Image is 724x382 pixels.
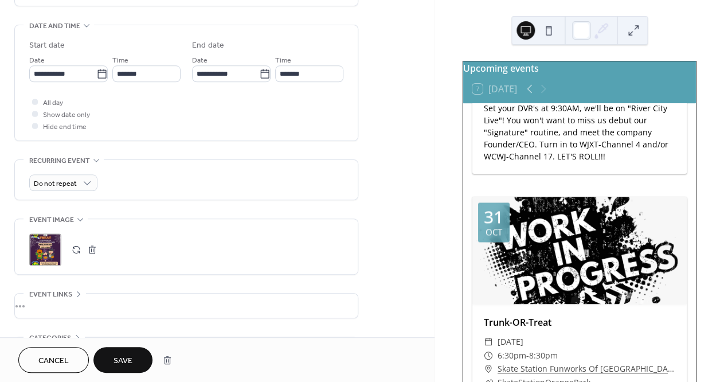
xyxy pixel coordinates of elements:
[29,233,61,266] div: ;
[29,54,45,67] span: Date
[498,335,523,349] span: [DATE]
[114,355,132,367] span: Save
[484,349,493,362] div: ​
[29,332,71,344] span: Categories
[29,20,80,32] span: Date and time
[484,335,493,349] div: ​
[34,177,77,190] span: Do not repeat
[529,349,558,362] span: 8:30pm
[29,40,65,52] div: Start date
[486,228,502,236] div: Oct
[498,362,675,376] a: Skate Station Funworks Of [GEOGRAPHIC_DATA], [STREET_ADDRESS][PERSON_NAME]
[526,349,529,362] span: -
[498,349,526,362] span: 6:30pm
[43,121,87,133] span: Hide end time
[38,355,69,367] span: Cancel
[43,109,90,121] span: Show date only
[275,54,291,67] span: Time
[192,54,208,67] span: Date
[29,214,74,226] span: Event image
[192,40,224,52] div: End date
[463,61,696,75] div: Upcoming events
[93,347,152,373] button: Save
[484,362,493,376] div: ​
[18,347,89,373] button: Cancel
[484,316,551,329] a: Trunk-OR-Treat
[112,54,128,67] span: Time
[484,208,503,225] div: 31
[15,294,358,318] div: •••
[29,155,90,167] span: Recurring event
[43,97,63,109] span: All day
[29,289,72,301] span: Event links
[472,102,687,162] div: Set your DVR's at 9:30AM, we'll be on "River City Live"! You won't want to miss us debut our "Sig...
